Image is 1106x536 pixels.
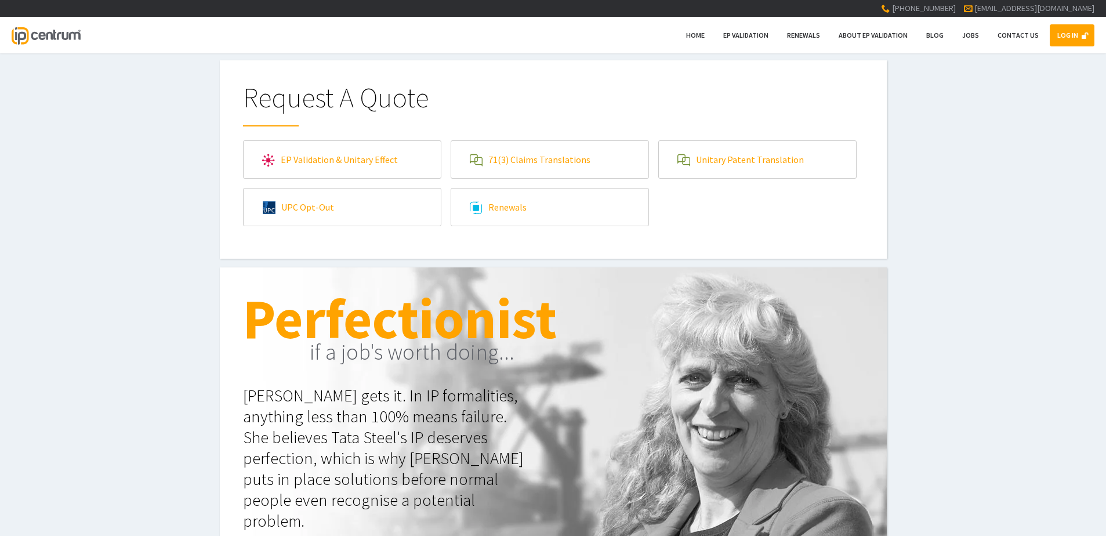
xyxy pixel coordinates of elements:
p: [PERSON_NAME] gets it. In IP formalities, anything less than 100% means failure. She believes Tat... [243,385,533,531]
a: Renewals [451,189,648,226]
a: Contact Us [990,24,1046,46]
a: EP Validation & Unitary Effect [244,141,441,178]
a: 71(3) Claims Translations [451,141,648,178]
span: Renewals [787,31,820,39]
a: Home [679,24,712,46]
span: Blog [926,31,944,39]
h2: if a job's worth doing... [310,335,864,369]
a: EP Validation [716,24,776,46]
a: LOG IN [1050,24,1094,46]
span: About EP Validation [839,31,908,39]
a: Blog [919,24,951,46]
span: Home [686,31,705,39]
a: Renewals [779,24,828,46]
a: [EMAIL_ADDRESS][DOMAIN_NAME] [974,3,1094,13]
a: UPC Opt-Out [244,189,441,226]
h1: Request A Quote [243,84,864,126]
span: Contact Us [998,31,1039,39]
a: About EP Validation [831,24,915,46]
a: IP Centrum [12,17,80,53]
img: upc.svg [263,201,275,214]
a: Jobs [955,24,987,46]
span: Jobs [962,31,979,39]
span: [PHONE_NUMBER] [892,3,956,13]
a: Unitary Patent Translation [659,141,856,178]
span: EP Validation [723,31,768,39]
h1: Perfectionist [243,291,864,346]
